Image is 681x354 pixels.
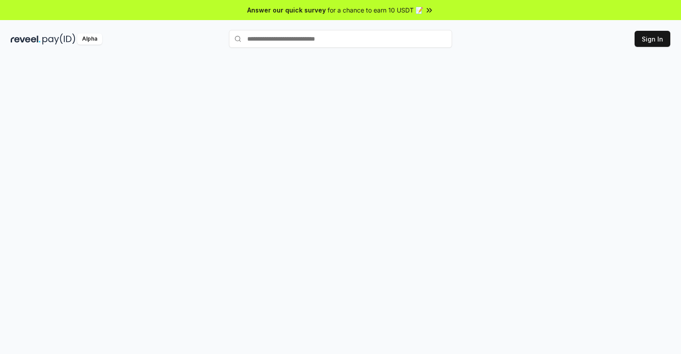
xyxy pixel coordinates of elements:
[77,33,102,45] div: Alpha
[42,33,75,45] img: pay_id
[11,33,41,45] img: reveel_dark
[635,31,670,47] button: Sign In
[247,5,326,15] span: Answer our quick survey
[328,5,423,15] span: for a chance to earn 10 USDT 📝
